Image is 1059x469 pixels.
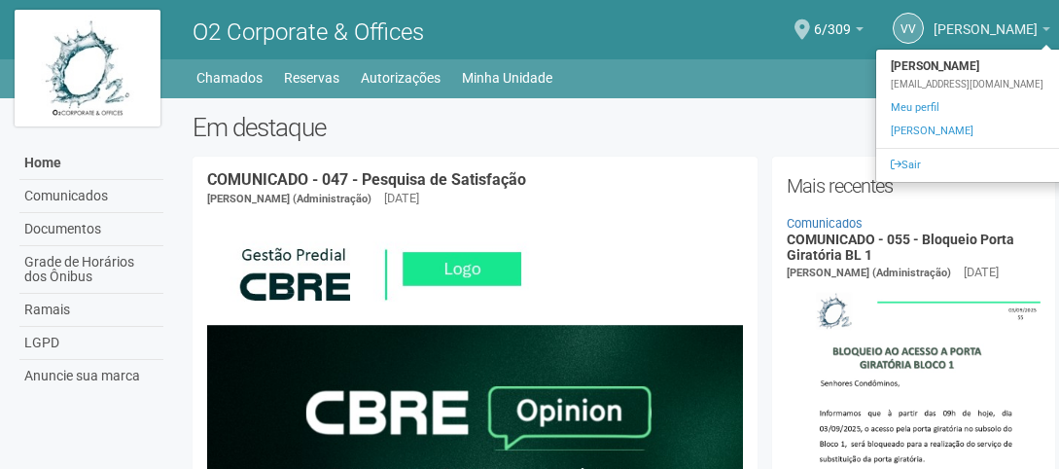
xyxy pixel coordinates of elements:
h2: Mais recentes [787,171,1041,200]
a: LGPD [19,327,163,360]
a: Reservas [284,64,339,91]
a: COMUNICADO - 047 - Pesquisa de Satisfação [207,170,526,189]
a: COMUNICADO - 055 - Bloqueio Porta Giratória BL 1 [787,232,1014,262]
h2: Em destaque [193,113,1055,142]
a: Documentos [19,213,163,246]
span: [PERSON_NAME] (Administração) [787,267,951,279]
a: Ramais [19,294,163,327]
a: Anuncie sua marca [19,360,163,392]
a: Home [19,147,163,180]
a: Comunicados [19,180,163,213]
a: Autorizações [361,64,441,91]
a: Minha Unidade [462,64,552,91]
a: Grade de Horários dos Ônibus [19,246,163,294]
div: [DATE] [384,190,419,207]
div: [DATE] [964,264,999,281]
a: Chamados [196,64,263,91]
a: Comunicados [787,216,863,231]
img: logo.jpg [15,10,160,126]
a: [PERSON_NAME] [934,24,1050,40]
span: [PERSON_NAME] (Administração) [207,193,371,205]
span: Vanessa Veiverberg da Silva [934,3,1038,37]
span: O2 Corporate & Offices [193,18,424,46]
span: 6/309 [814,3,851,37]
a: VV [893,13,924,44]
a: 6/309 [814,24,864,40]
